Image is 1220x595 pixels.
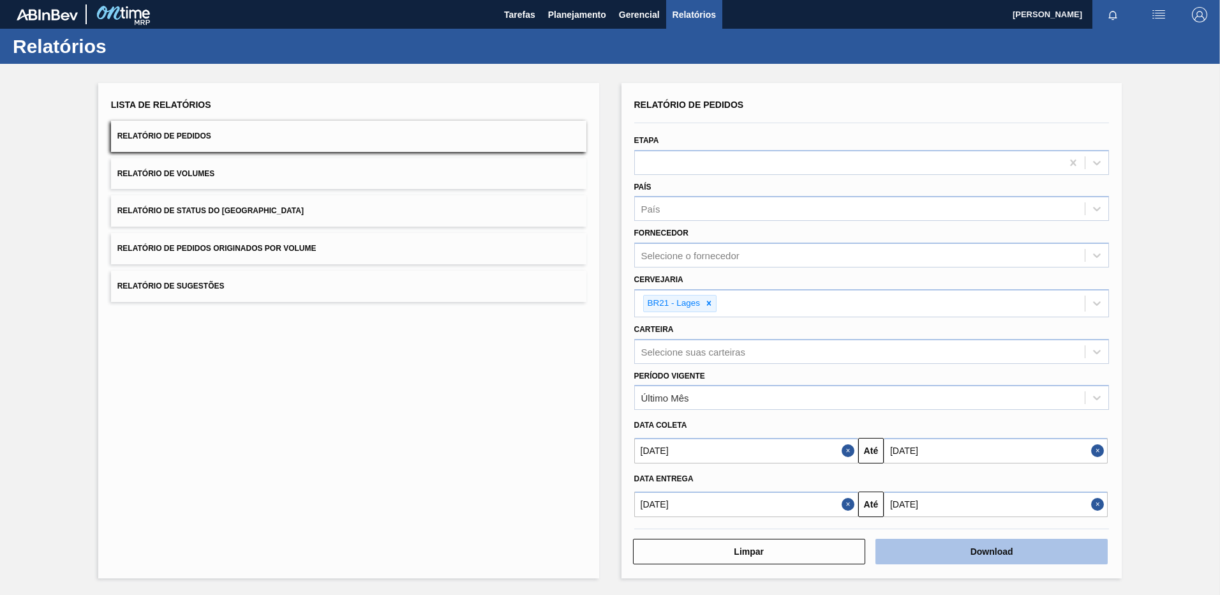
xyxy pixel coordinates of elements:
[111,121,586,152] button: Relatório de Pedidos
[875,539,1108,564] button: Download
[884,438,1108,463] input: dd/mm/yyyy
[117,282,225,290] span: Relatório de Sugestões
[117,132,211,140] span: Relatório de Pedidos
[842,438,858,463] button: Close
[884,492,1108,517] input: dd/mm/yyyy
[1192,7,1207,22] img: Logout
[641,393,689,403] div: Último Mês
[641,204,660,215] div: País
[111,100,211,110] span: Lista de Relatórios
[619,7,660,22] span: Gerencial
[634,438,858,463] input: dd/mm/yyyy
[117,206,304,215] span: Relatório de Status do [GEOGRAPHIC_DATA]
[1091,438,1108,463] button: Close
[111,271,586,302] button: Relatório de Sugestões
[641,250,740,261] div: Selecione o fornecedor
[634,421,687,430] span: Data coleta
[111,195,586,227] button: Relatório de Status do [GEOGRAPHIC_DATA]
[634,325,674,334] label: Carteira
[634,229,688,237] label: Fornecedor
[842,492,858,517] button: Close
[117,244,316,253] span: Relatório de Pedidos Originados por Volume
[644,296,703,312] div: BR21 - Lages
[858,492,884,517] button: Até
[13,39,239,54] h1: Relatórios
[633,539,865,564] button: Limpar
[634,136,659,145] label: Etapa
[634,100,744,110] span: Relatório de Pedidos
[634,492,858,517] input: dd/mm/yyyy
[858,438,884,463] button: Até
[634,275,683,284] label: Cervejaria
[634,183,651,192] label: País
[111,158,586,190] button: Relatório de Volumes
[1092,6,1133,24] button: Notificações
[673,7,716,22] span: Relatórios
[111,233,586,264] button: Relatório de Pedidos Originados por Volume
[634,474,694,483] span: Data entrega
[117,169,214,178] span: Relatório de Volumes
[634,372,705,380] label: Período Vigente
[504,7,535,22] span: Tarefas
[548,7,606,22] span: Planejamento
[17,9,78,20] img: TNhmsLtSVTkK8tSr43FrP2fwEKptu5GPRR3wAAAABJRU5ErkJggg==
[1091,492,1108,517] button: Close
[641,346,745,357] div: Selecione suas carteiras
[1151,7,1166,22] img: userActions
